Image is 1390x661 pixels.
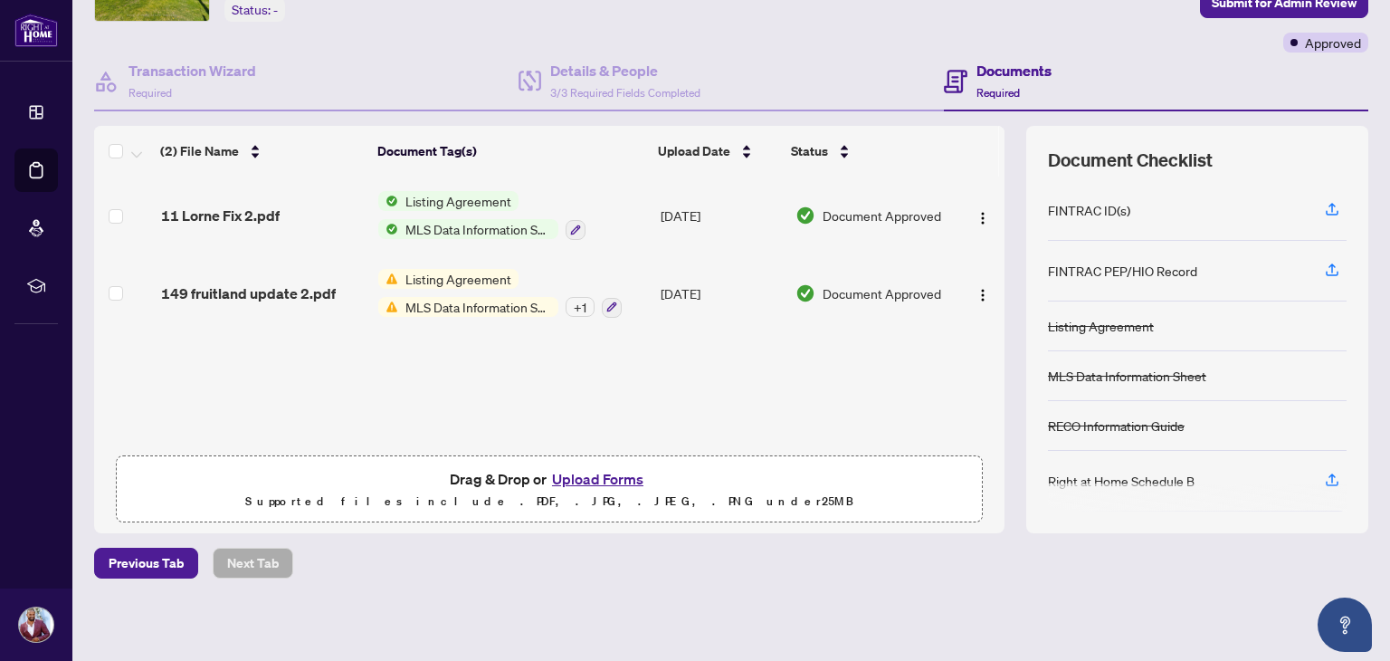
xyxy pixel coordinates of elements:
span: Required [129,86,172,100]
img: Document Status [795,283,815,303]
h4: Details & People [550,60,700,81]
span: 149 fruitland update 2.pdf [161,283,336,304]
h4: Transaction Wizard [129,60,256,81]
img: Profile Icon [19,608,53,642]
img: Status Icon [378,191,398,211]
div: + 1 [566,297,595,317]
span: Previous Tab [109,549,184,578]
span: Upload Date [658,141,730,161]
td: [DATE] [653,177,788,254]
span: (2) File Name [160,141,239,161]
th: (2) File Name [153,126,370,177]
th: Upload Date [651,126,785,177]
button: Next Tab [213,548,293,579]
div: Right at Home Schedule B [1048,471,1195,491]
span: Document Approved [823,283,941,303]
span: Listing Agreement [398,191,519,211]
span: Approved [1305,33,1361,53]
button: Open asap [1318,598,1372,652]
span: Document Checklist [1048,148,1213,173]
div: RECO Information Guide [1048,416,1185,436]
span: Drag & Drop orUpload FormsSupported files include .PDF, .JPG, .JPEG, .PNG under25MB [117,456,982,523]
img: Logo [976,211,990,225]
button: Previous Tab [94,548,198,579]
th: Document Tag(s) [370,126,651,177]
span: 11 Lorne Fix 2.pdf [161,205,280,226]
td: [DATE] [653,254,788,332]
div: MLS Data Information Sheet [1048,366,1206,386]
button: Logo [968,279,997,308]
img: logo [14,14,58,47]
h4: Documents [976,60,1052,81]
p: Supported files include .PDF, .JPG, .JPEG, .PNG under 25 MB [128,491,971,513]
th: Status [784,126,951,177]
span: - [273,2,278,18]
img: Document Status [795,206,815,225]
button: Logo [968,201,997,230]
button: Upload Forms [547,467,649,491]
img: Status Icon [378,269,398,289]
button: Status IconListing AgreementStatus IconMLS Data Information Sheet [378,191,586,240]
span: Document Approved [823,206,941,225]
span: 3/3 Required Fields Completed [550,86,700,100]
span: Listing Agreement [398,269,519,289]
button: Status IconListing AgreementStatus IconMLS Data Information Sheet+1 [378,269,622,318]
span: MLS Data Information Sheet [398,297,558,317]
span: Required [976,86,1020,100]
div: FINTRAC PEP/HIO Record [1048,261,1197,281]
img: Logo [976,288,990,302]
div: FINTRAC ID(s) [1048,200,1130,220]
span: Status [791,141,828,161]
img: Status Icon [378,219,398,239]
div: Listing Agreement [1048,316,1154,336]
img: Status Icon [378,297,398,317]
span: Drag & Drop or [450,467,649,491]
span: MLS Data Information Sheet [398,219,558,239]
